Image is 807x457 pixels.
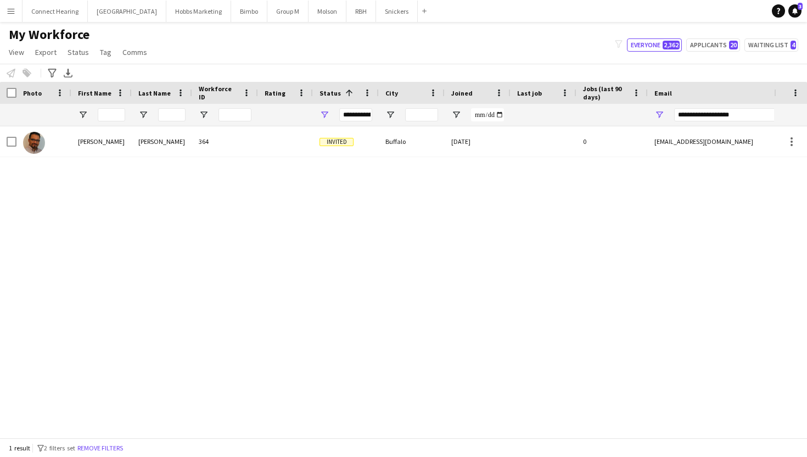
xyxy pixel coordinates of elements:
span: Status [68,47,89,57]
button: Open Filter Menu [199,110,209,120]
div: 364 [192,126,258,157]
span: View [9,47,24,57]
button: Open Filter Menu [78,110,88,120]
button: Open Filter Menu [320,110,329,120]
button: Molson [309,1,346,22]
button: Group M [267,1,309,22]
span: 3 [798,3,803,10]
span: Comms [122,47,147,57]
a: Tag [96,45,116,59]
span: 2 filters set [44,444,75,452]
span: Rating [265,89,285,97]
span: Last Name [138,89,171,97]
input: City Filter Input [405,108,438,121]
iframe: Chat Widget [561,18,807,457]
span: Workforce ID [199,85,238,101]
button: Open Filter Menu [451,110,461,120]
div: [PERSON_NAME] [71,126,132,157]
div: Buffalo [379,126,445,157]
span: My Workforce [9,26,89,43]
button: Snickers [376,1,418,22]
span: Joined [451,89,473,97]
input: Workforce ID Filter Input [218,108,251,121]
a: Comms [118,45,152,59]
button: Open Filter Menu [385,110,395,120]
button: Bimbo [231,1,267,22]
input: Last Name Filter Input [158,108,186,121]
button: RBH [346,1,376,22]
input: First Name Filter Input [98,108,125,121]
a: View [4,45,29,59]
span: First Name [78,89,111,97]
div: [DATE] [445,126,511,157]
span: Status [320,89,341,97]
div: [PERSON_NAME] [132,126,192,157]
input: Joined Filter Input [471,108,504,121]
button: [GEOGRAPHIC_DATA] [88,1,166,22]
a: Status [63,45,93,59]
button: Hobbs Marketing [166,1,231,22]
span: Photo [23,89,42,97]
span: Invited [320,138,354,146]
app-action-btn: Export XLSX [61,66,75,80]
app-action-btn: Advanced filters [46,66,59,80]
img: Ralfael Castro [23,132,45,154]
span: Tag [100,47,111,57]
button: Remove filters [75,442,125,454]
a: Export [31,45,61,59]
button: Open Filter Menu [138,110,148,120]
button: Connect Hearing [23,1,88,22]
span: City [385,89,398,97]
span: Export [35,47,57,57]
a: 3 [788,4,802,18]
span: Last job [517,89,542,97]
